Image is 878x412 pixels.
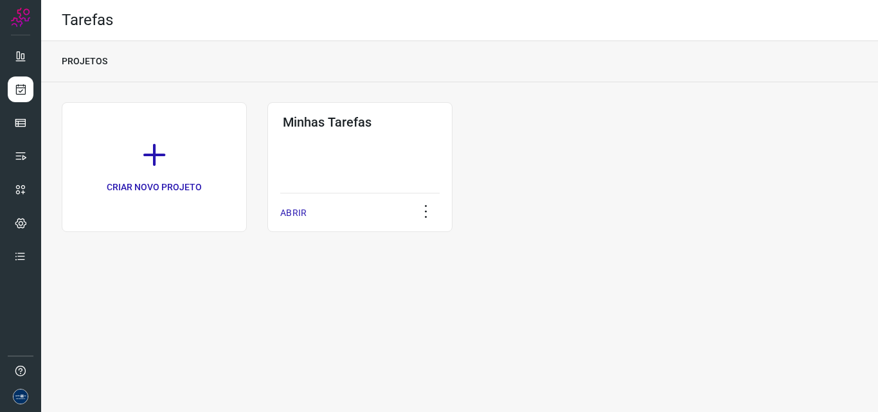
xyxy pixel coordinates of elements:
h2: Tarefas [62,11,113,30]
p: CRIAR NOVO PROJETO [107,181,202,194]
img: d06bdf07e729e349525d8f0de7f5f473.png [13,389,28,404]
p: ABRIR [280,206,307,220]
p: PROJETOS [62,55,107,68]
h3: Minhas Tarefas [283,114,437,130]
img: Logo [11,8,30,27]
